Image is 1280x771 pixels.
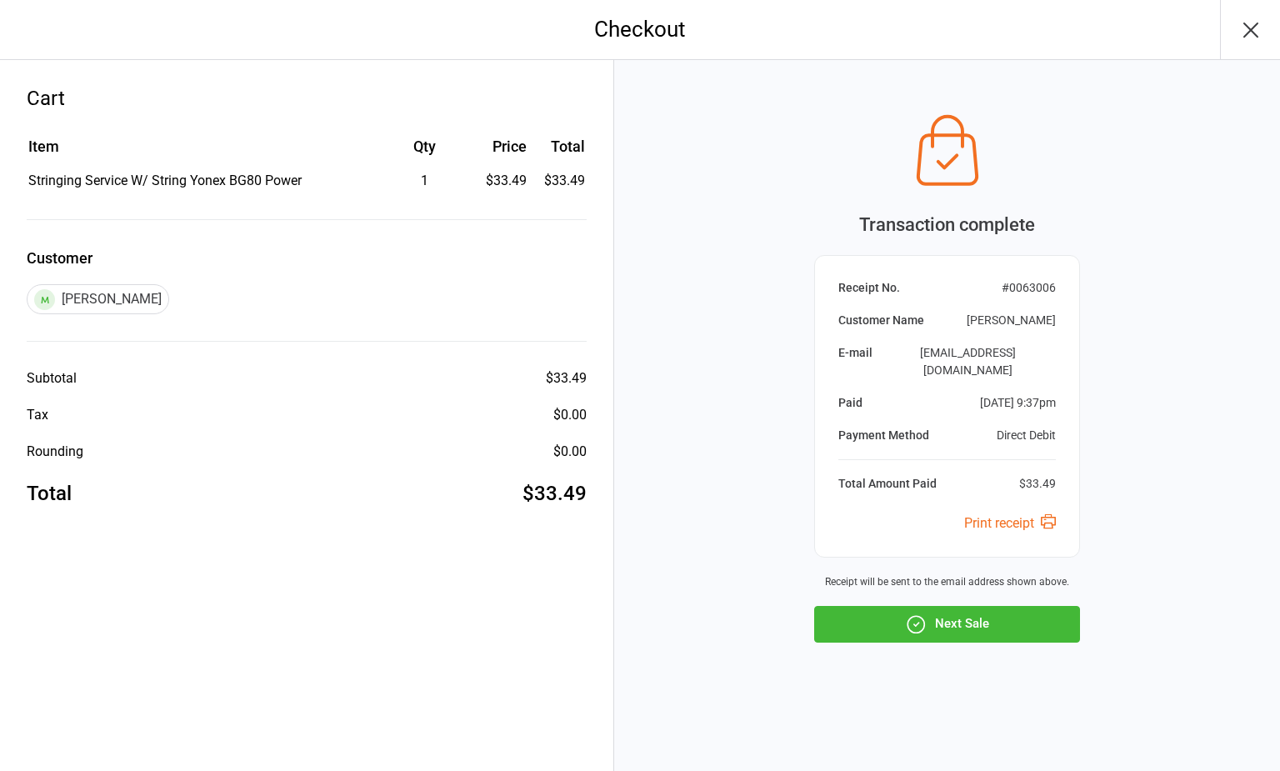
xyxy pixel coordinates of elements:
div: Price [473,135,527,158]
div: Paid [838,394,862,412]
div: $33.49 [546,368,587,388]
div: $33.49 [1019,475,1056,493]
div: $33.49 [522,478,587,508]
th: Total [533,135,585,169]
label: Customer [27,247,587,269]
div: $0.00 [553,442,587,462]
div: Total [27,478,72,508]
div: Rounding [27,442,83,462]
div: # 0063006 [1002,279,1056,297]
span: Stringing Service W/ String Yonex BG80 Power [28,173,302,188]
th: Qty [377,135,472,169]
div: Subtotal [27,368,77,388]
div: Total Amount Paid [838,475,937,493]
th: Item [28,135,375,169]
div: Tax [27,405,48,425]
div: [DATE] 9:37pm [980,394,1056,412]
div: Payment Method [838,427,929,444]
div: [PERSON_NAME] [967,312,1056,329]
div: E-mail [838,344,872,379]
td: $33.49 [533,171,585,191]
div: [PERSON_NAME] [27,284,169,314]
div: Receipt No. [838,279,900,297]
div: Receipt will be sent to the email address shown above. [814,574,1080,589]
div: Cart [27,83,587,113]
div: Customer Name [838,312,924,329]
div: Direct Debit [997,427,1056,444]
div: Transaction complete [814,211,1080,238]
div: 1 [377,171,472,191]
div: $0.00 [553,405,587,425]
div: $33.49 [473,171,527,191]
div: [EMAIL_ADDRESS][DOMAIN_NAME] [879,344,1056,379]
button: Next Sale [814,606,1080,643]
a: Print receipt [964,515,1056,531]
